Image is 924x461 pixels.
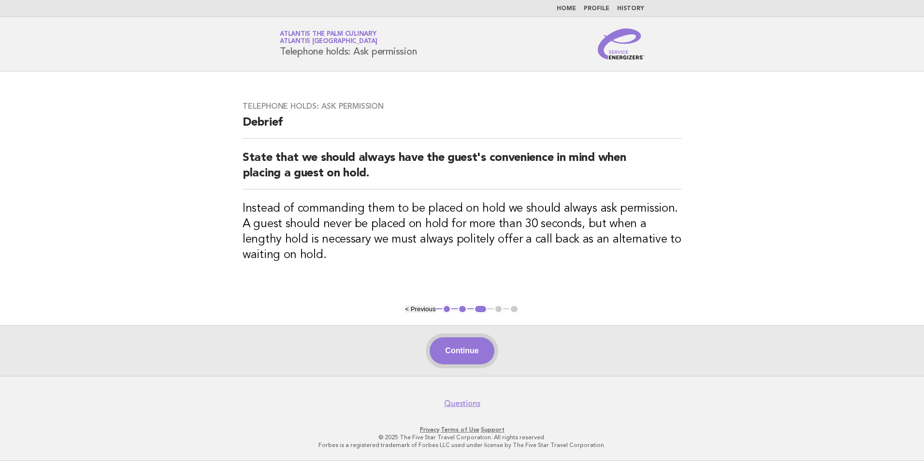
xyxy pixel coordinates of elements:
[166,426,758,433] p: · ·
[444,399,480,408] a: Questions
[405,305,435,313] button: < Previous
[243,201,681,263] h3: Instead of commanding them to be placed on hold we should always ask permission. A guest should n...
[280,31,377,44] a: Atlantis The Palm CulinaryAtlantis [GEOGRAPHIC_DATA]
[166,433,758,441] p: © 2025 The Five Star Travel Corporation. All rights reserved.
[420,426,439,433] a: Privacy
[280,39,377,45] span: Atlantis [GEOGRAPHIC_DATA]
[617,6,644,12] a: History
[280,31,417,57] h1: Telephone holds: Ask permission
[441,426,479,433] a: Terms of Use
[598,29,644,59] img: Service Energizers
[430,337,494,364] button: Continue
[166,441,758,449] p: Forbes is a registered trademark of Forbes LLC used under license by The Five Star Travel Corpora...
[243,115,681,139] h2: Debrief
[557,6,576,12] a: Home
[481,426,505,433] a: Support
[442,304,452,314] button: 1
[458,304,467,314] button: 2
[474,304,488,314] button: 3
[584,6,609,12] a: Profile
[243,150,681,189] h2: State that we should always have the guest's convenience in mind when placing a guest on hold.
[243,101,681,111] h3: Telephone holds: Ask permission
